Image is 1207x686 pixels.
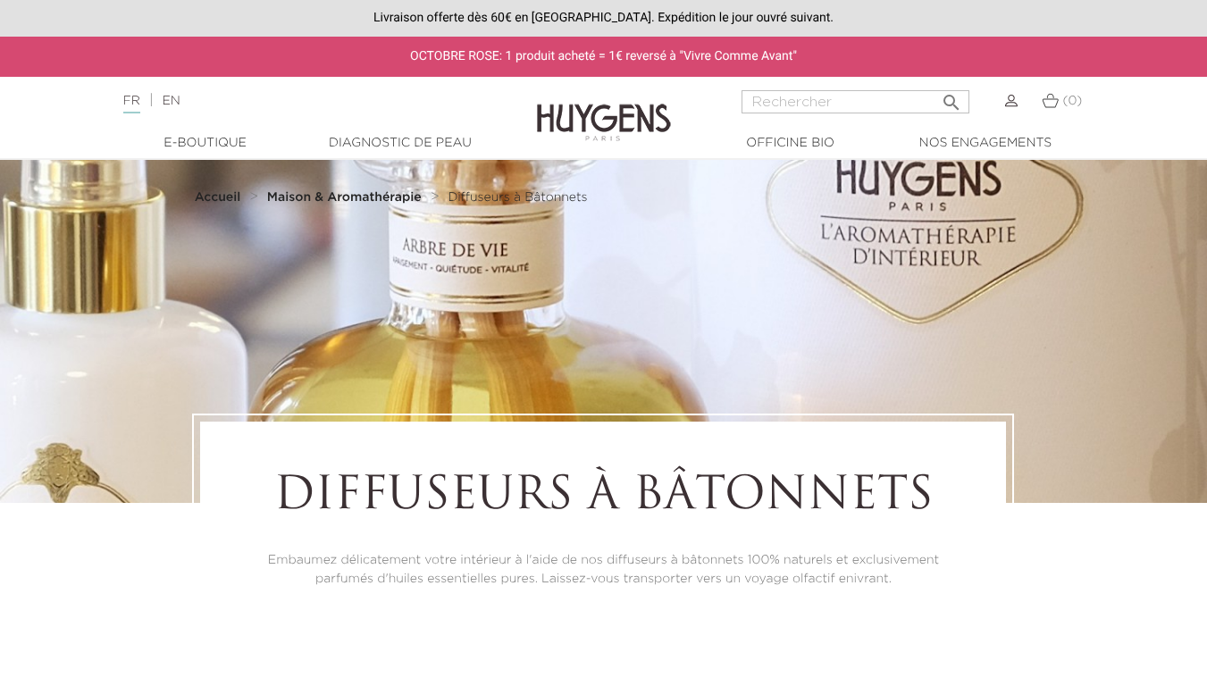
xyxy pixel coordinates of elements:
img: Huygens [537,75,671,144]
strong: Maison & Aromathérapie [267,191,422,204]
a: Maison & Aromathérapie [267,190,426,205]
h1: Diffuseurs à Bâtonnets [249,471,957,524]
a: EN [162,95,180,107]
a: Diffuseurs à Bâtonnets [448,190,587,205]
a: E-Boutique [116,134,295,153]
span: (0) [1062,95,1082,107]
strong: Accueil [195,191,241,204]
p: Embaumez délicatement votre intérieur à l'aide de nos diffuseurs à bâtonnets 100% naturels et exc... [249,551,957,589]
span: Diffuseurs à Bâtonnets [448,191,587,204]
input: Rechercher [742,90,969,113]
a: Accueil [195,190,245,205]
button:  [935,85,968,109]
a: Officine Bio [701,134,880,153]
i:  [941,87,962,108]
a: Nos engagements [896,134,1075,153]
div: | [114,90,490,112]
a: FR [123,95,140,113]
a: Diagnostic de peau [311,134,490,153]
